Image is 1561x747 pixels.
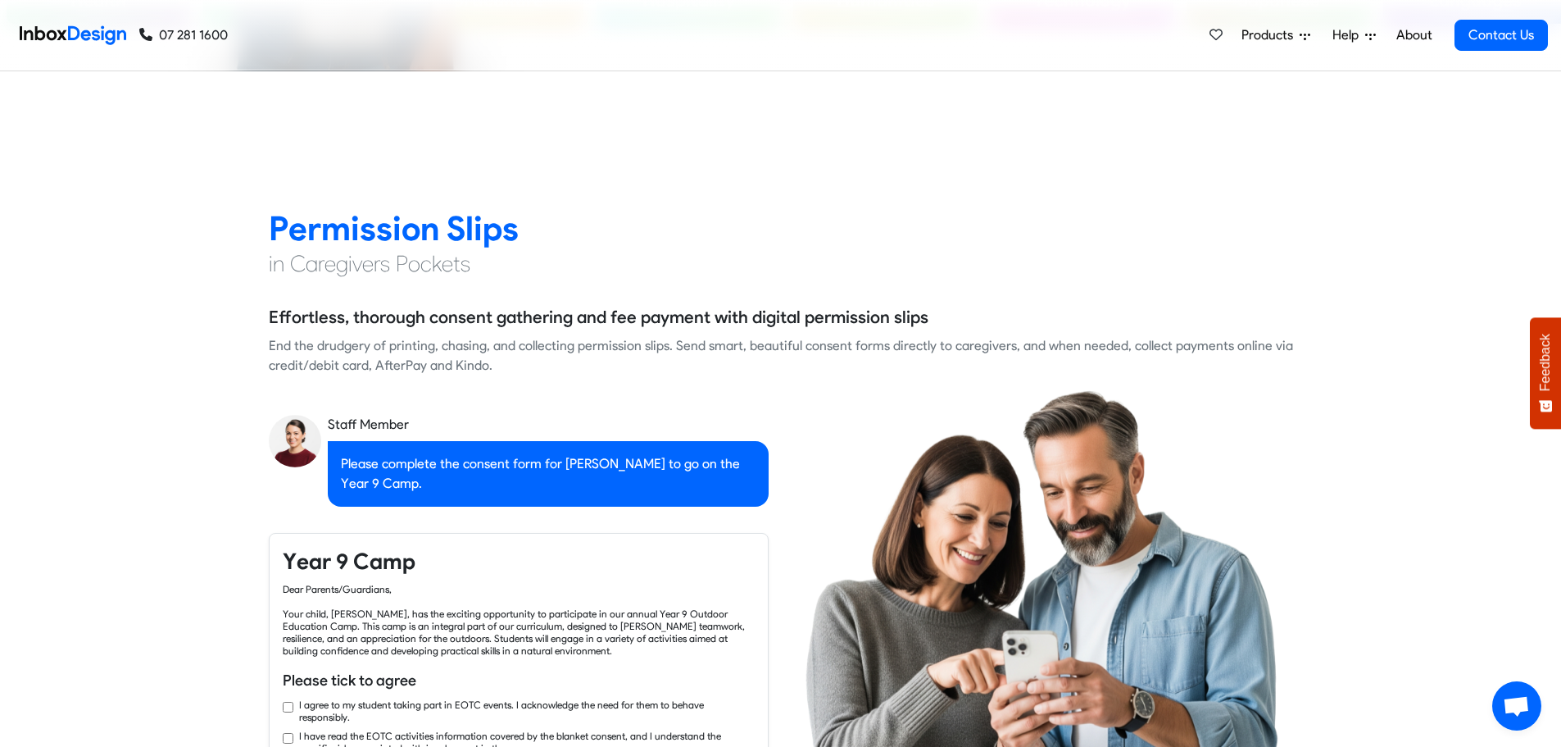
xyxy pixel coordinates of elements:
[1235,19,1317,52] a: Products
[1492,681,1541,731] a: Open chat
[269,207,1293,249] h2: Permission Slips
[269,415,321,467] img: staff_avatar.png
[1530,317,1561,429] button: Feedback - Show survey
[1241,25,1300,45] span: Products
[269,249,1293,279] h4: in Caregivers Pockets
[1391,19,1436,52] a: About
[283,547,755,576] h4: Year 9 Camp
[269,305,928,330] h5: Effortless, thorough consent gathering and fee payment with digital permission slips
[139,25,228,45] a: 07 281 1600
[1326,19,1382,52] a: Help
[299,699,755,723] label: I agree to my student taking part in EOTC events. I acknowledge the need for them to behave respo...
[1538,334,1553,391] span: Feedback
[1332,25,1365,45] span: Help
[328,441,769,507] div: Please complete the consent form for [PERSON_NAME] to go on the Year 9 Camp.
[269,336,1293,376] div: End the drudgery of printing, chasing, and collecting permission slips. Send smart, beautiful con...
[283,670,755,691] h6: Please tick to agree
[283,583,755,657] div: Dear Parents/Guardians, Your child, [PERSON_NAME], has the exciting opportunity to participate in...
[1454,20,1548,51] a: Contact Us
[328,415,769,435] div: Staff Member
